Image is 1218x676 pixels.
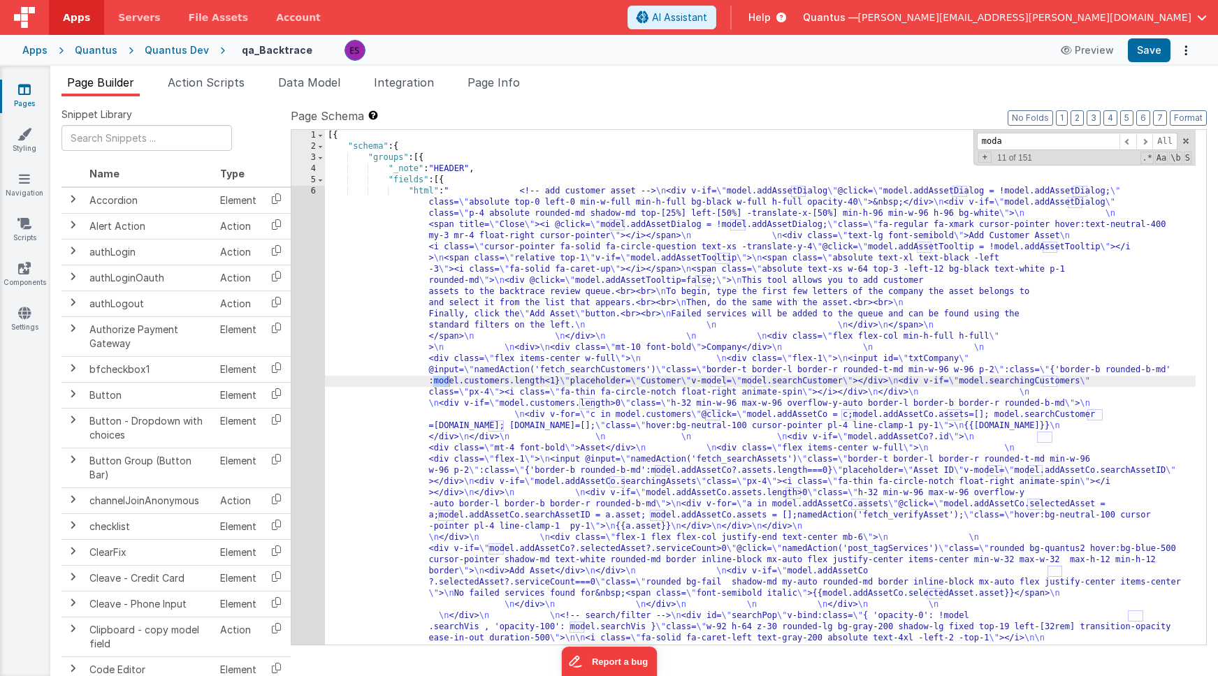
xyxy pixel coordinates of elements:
td: Button Group (Button Bar) [84,448,215,487]
td: Element [215,382,262,408]
button: 3 [1087,110,1101,126]
img: 2445f8d87038429357ee99e9bdfcd63a [345,41,365,60]
span: RegExp Search [1140,152,1153,164]
div: 5 [291,175,325,186]
td: Action [215,291,262,316]
div: Quantus [75,43,117,57]
span: Page Builder [67,75,134,89]
span: Whole Word Search [1169,152,1182,164]
td: ClearFix [84,539,215,565]
button: 7 [1153,110,1167,126]
td: Cleave - Credit Card [84,565,215,591]
button: 1 [1056,110,1068,126]
td: Element [215,513,262,539]
div: 4 [291,163,325,175]
span: Page Info [467,75,520,89]
span: File Assets [189,10,249,24]
td: Cleave - Phone Input [84,591,215,617]
button: Quantus — [PERSON_NAME][EMAIL_ADDRESS][PERSON_NAME][DOMAIN_NAME] [803,10,1207,24]
td: Action [215,487,262,513]
span: [PERSON_NAME][EMAIL_ADDRESS][PERSON_NAME][DOMAIN_NAME] [858,10,1191,24]
span: Action Scripts [168,75,245,89]
td: Element [215,408,262,448]
span: Help [748,10,771,24]
iframe: Marker.io feedback button [561,647,657,676]
td: checklist [84,513,215,539]
div: Quantus Dev [145,43,209,57]
span: Name [89,168,119,179]
td: authLogout [84,291,215,316]
button: Options [1176,41,1196,60]
td: Element [215,316,262,356]
span: Servers [118,10,160,24]
span: Alt-Enter [1152,133,1177,150]
button: 2 [1071,110,1084,126]
td: Clipboard - copy model field [84,617,215,656]
td: Alert Action [84,213,215,239]
button: No Folds [1008,110,1053,126]
div: 1 [291,130,325,141]
td: Authorize Payment Gateway [84,316,215,356]
td: Action [215,239,262,265]
td: Button - Dropdown with choices [84,408,215,448]
td: Accordion [84,187,215,214]
span: Integration [374,75,434,89]
button: 4 [1103,110,1117,126]
span: Toggel Replace mode [978,152,992,163]
td: Action [215,617,262,656]
button: Save [1128,38,1170,62]
span: AI Assistant [652,10,707,24]
td: channelJoinAnonymous [84,487,215,513]
td: bfcheckbox1 [84,356,215,382]
h4: qa_Backtrace [242,45,312,55]
div: 3 [291,152,325,163]
span: Data Model [278,75,340,89]
span: Page Schema [291,108,364,124]
span: Search In Selection [1184,152,1191,164]
td: Element [215,187,262,214]
div: 2 [291,141,325,152]
span: Apps [63,10,90,24]
div: Apps [22,43,48,57]
td: Element [215,565,262,591]
button: 5 [1120,110,1133,126]
button: AI Assistant [628,6,716,29]
td: Element [215,539,262,565]
td: authLoginOauth [84,265,215,291]
span: Snippet Library [61,108,132,122]
input: Search Snippets ... [61,125,232,151]
td: Element [215,591,262,617]
span: Type [220,168,245,179]
button: 6 [1136,110,1150,126]
td: Element [215,356,262,382]
span: CaseSensitive Search [1155,152,1168,164]
td: Button [84,382,215,408]
button: Preview [1052,39,1122,61]
input: Search for [977,133,1119,150]
span: 11 of 151 [992,153,1038,163]
td: Action [215,265,262,291]
span: Quantus — [803,10,858,24]
td: authLogin [84,239,215,265]
td: Element [215,448,262,487]
td: Action [215,213,262,239]
button: Format [1170,110,1207,126]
